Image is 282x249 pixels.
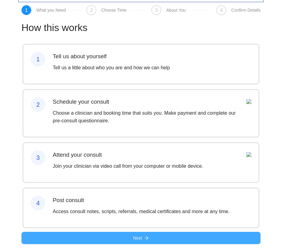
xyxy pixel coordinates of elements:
[246,54,251,59] img: Assets%2FWeTelehealthBookingWizard%2FDALL%C2%B7E%202023-02-07%2021.19.39%20-%20minimalist%20blue%...
[25,8,28,13] span: 1
[21,20,261,35] h1: How this works
[53,64,170,71] p: Tell us a little about who you are and how we can help
[21,232,261,244] button: Nextarrow-right
[133,235,142,241] span: Next
[155,8,158,13] span: 3
[246,99,251,104] img: Assets%2FWeTelehealthBookingWizard%2FDALL%C2%B7E%202023-02-07%2021.21.44%20-%20minimalist%20blue%...
[220,8,223,13] span: 4
[90,8,93,13] span: 2
[166,8,186,13] div: About You
[53,109,239,124] p: Choose a clinician and booking time that suits you. Make payment and complete our pre-consult que...
[53,162,203,170] p: Join your clinician via video call from your computer or mobile device.
[53,97,239,106] h3: Schedule your consult
[246,152,251,157] img: Assets%2FWeTelehealthBookingWizard%2FDALL%C2%B7E%202023-02-07%2021.55.47%20-%20minimal%20blue%20i...
[101,8,126,13] div: Choose Time
[231,8,261,13] div: Confirm Details
[31,196,45,210] div: 4
[53,150,203,159] h3: Attend your consult
[36,8,66,13] div: What you Need
[31,97,45,112] div: 2
[31,52,45,67] div: 1
[144,236,149,241] span: arrow-right
[53,52,170,61] h3: Tell us about yourself
[31,150,45,165] div: 3
[53,208,230,215] p: Access consult notes, scripts, referrals, medical certificates and more at any time.
[53,196,230,205] h3: Post consult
